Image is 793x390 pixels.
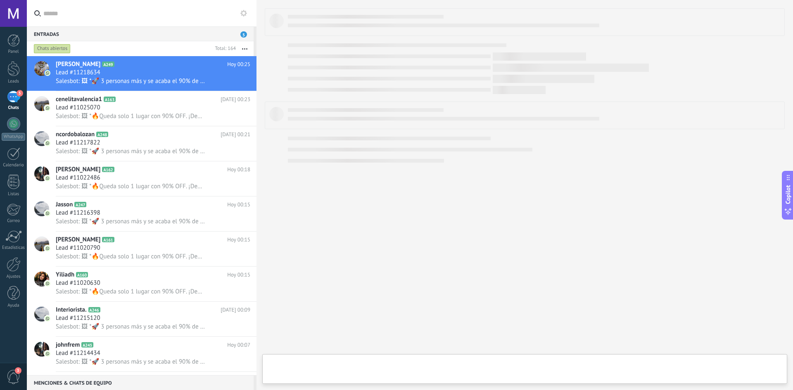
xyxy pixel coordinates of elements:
span: Yiliadh [56,271,74,279]
img: icon [45,105,50,111]
span: [DATE] 00:21 [221,130,250,139]
img: icon [45,175,50,181]
a: avataricon[PERSON_NAME]A249Hoy 00:25Lead #11218634Salesbot: 🖼 *🚀 3 personas más y se acaba el 90%... [27,56,256,91]
span: Lead #11020790 [56,244,100,252]
div: Calendario [2,163,26,168]
div: Correo [2,218,26,224]
span: Salesbot: 🖼 *🔥Queda solo 1 lugar con 90% OFF. ¡Decídete ya! 🔥* ¿ Yiliadh Sabías que en las última... [56,288,205,295]
img: icon [45,210,50,216]
img: icon [45,281,50,286]
span: Copilot [784,185,792,204]
span: Hoy 00:25 [227,60,250,69]
span: Salesbot: 🖼 *🚀 3 personas más y se acaba el 90% de descuento 🚀* 🚨 [PERSON_NAME] Últimos 3 cupos d... [56,77,205,85]
div: Chats abiertos [34,44,71,54]
span: Salesbot: 🖼 *🚀 3 personas más y se acaba el 90% de descuento 🚀* 🚨 Interiorista. Últimos 3 cupos d... [56,323,205,331]
span: [DATE] 00:23 [221,95,250,104]
span: 3 [15,367,21,374]
span: Lead #11215120 [56,314,100,322]
span: A246 [88,307,100,312]
span: A245 [81,342,93,347]
span: Lead #11218634 [56,69,100,77]
div: Menciones & Chats de equipo [27,375,254,390]
img: icon [45,316,50,321]
div: Entradas [27,26,254,41]
span: [DATE] 00:09 [221,306,250,314]
span: [PERSON_NAME] [56,236,100,244]
div: Ayuda [2,303,26,308]
span: Salesbot: 🖼 *🔥Queda solo 1 lugar con 90% OFF. ¡Decídete ya! 🔥* ¿ cenelitavalencia1 Sabías que en ... [56,112,205,120]
span: A248 [96,132,108,137]
span: Lead #11216398 [56,209,100,217]
span: cenelitavalencia1 [56,95,102,104]
span: Hoy 00:07 [227,341,250,349]
a: avatariconncordobalozanA248[DATE] 00:21Lead #11217822Salesbot: 🖼 *🚀 3 personas más y se acaba el ... [27,126,256,161]
div: Total: 164 [211,45,236,53]
span: Jasson [56,201,73,209]
div: Leads [2,79,26,84]
a: avataricon[PERSON_NAME]A162Hoy 00:18Lead #11022486Salesbot: 🖼 *🔥Queda solo 1 lugar con 90% OFF. ¡... [27,161,256,196]
a: avatariconcenelitavalencia1A163[DATE] 00:23Lead #11025070Salesbot: 🖼 *🔥Queda solo 1 lugar con 90%... [27,91,256,126]
span: Hoy 00:18 [227,165,250,174]
span: [PERSON_NAME] [56,60,100,69]
span: Salesbot: 🖼 *🚀 3 personas más y se acaba el 90% de descuento 🚀* 🚨 johnfrem Últimos 3 cupos dispon... [56,358,205,366]
img: icon [45,246,50,251]
a: avatariconYiliadhA160Hoy 00:15Lead #11020630Salesbot: 🖼 *🔥Queda solo 1 lugar con 90% OFF. ¡Decíde... [27,267,256,301]
span: Salesbot: 🖼 *🚀 3 personas más y se acaba el 90% de descuento 🚀* 🚨 Jasson Últimos 3 cupos disponib... [56,217,205,225]
div: Panel [2,49,26,54]
span: Interiorista. [56,306,87,314]
span: A160 [76,272,88,277]
span: A162 [102,167,114,172]
span: Hoy 00:15 [227,236,250,244]
span: Lead #11025070 [56,104,100,112]
span: [PERSON_NAME] [56,165,100,174]
div: Listas [2,191,26,197]
div: Estadísticas [2,245,26,251]
span: ncordobalozan [56,130,95,139]
span: Lead #11214434 [56,349,100,357]
button: Más [236,41,254,56]
span: Hoy 00:15 [227,271,250,279]
div: WhatsApp [2,133,25,141]
span: A163 [104,97,116,102]
div: Chats [2,105,26,111]
span: Lead #11217822 [56,139,100,147]
a: avatariconjohnfremA245Hoy 00:07Lead #11214434Salesbot: 🖼 *🚀 3 personas más y se acaba el 90% de d... [27,337,256,371]
span: 5 [240,31,247,38]
div: Ajustes [2,274,26,279]
a: avatariconJassonA247Hoy 00:15Lead #11216398Salesbot: 🖼 *🚀 3 personas más y se acaba el 90% de des... [27,196,256,231]
span: A161 [102,237,114,242]
span: Hoy 00:15 [227,201,250,209]
img: icon [45,70,50,76]
span: A247 [74,202,86,207]
a: avataricon[PERSON_NAME]A161Hoy 00:15Lead #11020790Salesbot: 🖼 *🔥Queda solo 1 lugar con 90% OFF. ¡... [27,232,256,266]
img: icon [45,140,50,146]
span: Salesbot: 🖼 *🔥Queda solo 1 lugar con 90% OFF. ¡Decídete ya! 🔥* ¿ [PERSON_NAME] que en las últimas... [56,182,205,190]
a: avatariconInteriorista.A246[DATE] 00:09Lead #11215120Salesbot: 🖼 *🚀 3 personas más y se acaba el ... [27,302,256,336]
span: Lead #11022486 [56,174,100,182]
span: 5 [17,90,23,97]
span: Salesbot: 🖼 *🔥Queda solo 1 lugar con 90% OFF. ¡Decídete ya! 🔥* ¿ [PERSON_NAME] que en las últimas... [56,253,205,260]
span: Salesbot: 🖼 *🚀 3 personas más y se acaba el 90% de descuento 🚀* 🚨 ncordobalozan Últimos 3 cupos d... [56,147,205,155]
span: Lead #11020630 [56,279,100,287]
img: icon [45,351,50,357]
span: A249 [102,61,114,67]
span: johnfrem [56,341,80,349]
